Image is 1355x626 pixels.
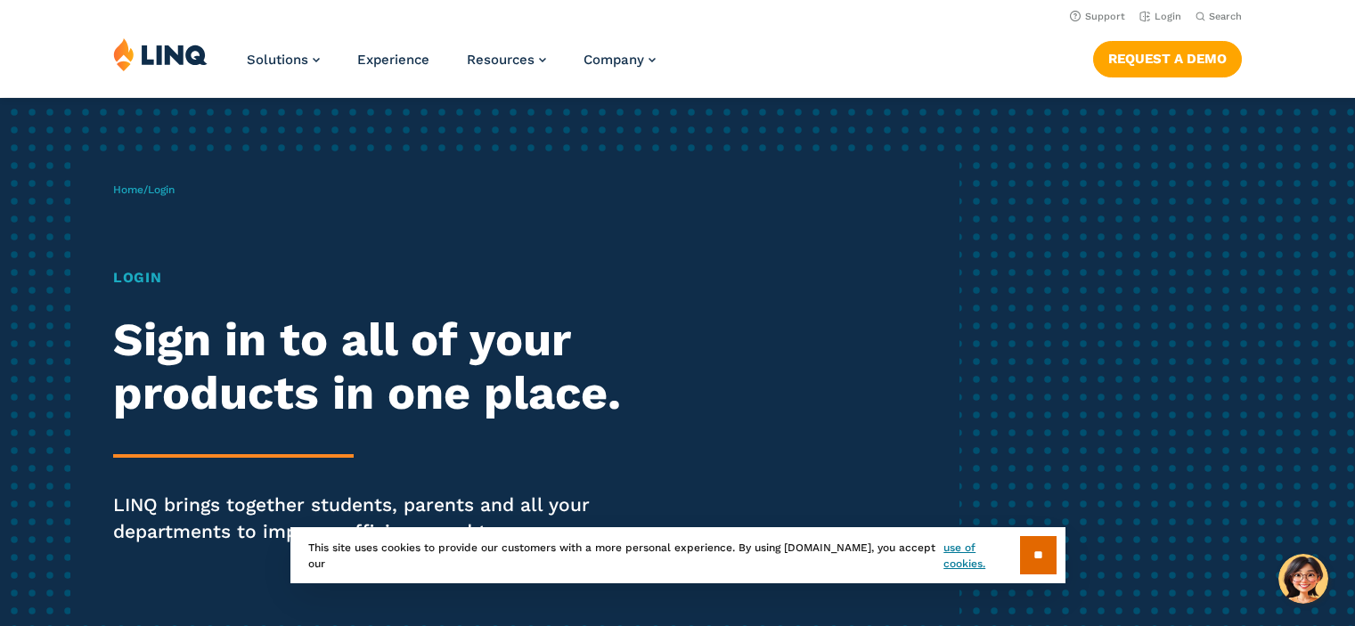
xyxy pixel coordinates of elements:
[357,52,429,68] a: Experience
[1093,37,1242,77] nav: Button Navigation
[290,527,1065,583] div: This site uses cookies to provide our customers with a more personal experience. By using [DOMAIN...
[113,313,635,420] h2: Sign in to all of your products in one place.
[467,52,546,68] a: Resources
[247,52,320,68] a: Solutions
[1070,11,1125,22] a: Support
[1209,11,1242,22] span: Search
[247,37,656,96] nav: Primary Navigation
[113,37,208,71] img: LINQ | K‑12 Software
[943,540,1019,572] a: use of cookies.
[247,52,308,68] span: Solutions
[584,52,656,68] a: Company
[1093,41,1242,77] a: Request a Demo
[113,492,635,545] p: LINQ brings together students, parents and all your departments to improve efficiency and transpa...
[148,183,175,196] span: Login
[113,183,143,196] a: Home
[113,183,175,196] span: /
[584,52,644,68] span: Company
[113,267,635,289] h1: Login
[1196,10,1242,23] button: Open Search Bar
[467,52,535,68] span: Resources
[1278,554,1328,604] button: Hello, have a question? Let’s chat.
[1139,11,1181,22] a: Login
